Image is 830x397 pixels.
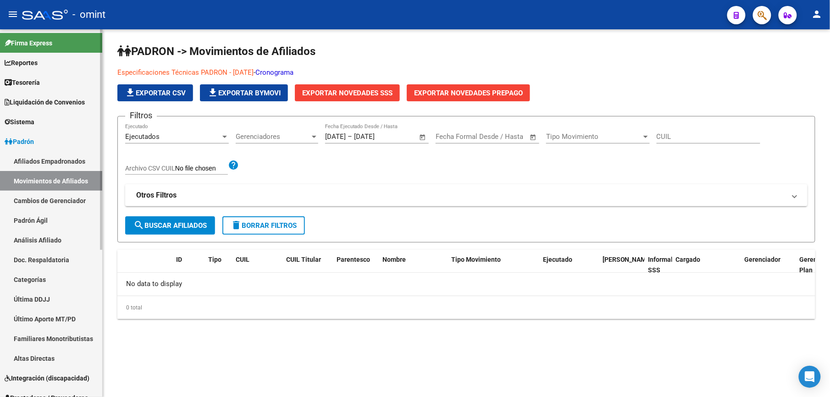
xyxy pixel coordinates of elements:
[676,256,701,263] span: Cargado
[205,250,232,280] datatable-header-cell: Tipo
[125,165,175,172] span: Archivo CSV CUIL
[436,132,465,141] input: Start date
[337,256,370,263] span: Parentesco
[231,221,297,230] span: Borrar Filtros
[125,87,136,98] mat-icon: file_download
[799,366,821,388] div: Open Intercom Messenger
[451,256,501,263] span: Tipo Movimiento
[125,89,186,97] span: Exportar CSV
[236,256,249,263] span: CUIL
[648,256,681,274] span: Informable SSS
[474,132,518,141] input: End date
[5,58,38,68] span: Reportes
[295,84,400,101] button: Exportar Novedades SSS
[539,250,599,280] datatable-header-cell: Ejecutado
[5,77,40,88] span: Tesorería
[382,256,406,263] span: Nombre
[125,109,157,122] h3: Filtros
[5,137,34,147] span: Padrón
[741,250,796,280] datatable-header-cell: Gerenciador
[812,9,823,20] mat-icon: person
[117,84,193,101] button: Exportar CSV
[255,68,293,77] a: Cronograma
[5,97,85,107] span: Liquidación de Convenios
[117,273,815,296] div: No data to display
[236,132,310,141] span: Gerenciadores
[286,256,321,263] span: CUIL Titular
[125,132,160,141] span: Ejecutados
[207,89,281,97] span: Exportar Bymovi
[231,220,242,231] mat-icon: delete
[5,373,89,383] span: Integración (discapacidad)
[172,250,205,280] datatable-header-cell: ID
[176,256,182,263] span: ID
[448,250,539,280] datatable-header-cell: Tipo Movimiento
[207,87,218,98] mat-icon: file_download
[117,67,713,77] p: -
[72,5,105,25] span: - omint
[117,45,315,58] span: PADRON -> Movimientos de Afiliados
[528,132,539,143] button: Open calendar
[117,68,254,77] a: Especificaciones Técnicas PADRON - [DATE]
[543,256,572,263] span: Ejecutado
[175,165,228,173] input: Archivo CSV CUIL
[333,250,379,280] datatable-header-cell: Parentesco
[603,256,652,263] span: [PERSON_NAME]
[5,117,34,127] span: Sistema
[418,132,428,143] button: Open calendar
[125,216,215,235] button: Buscar Afiliados
[200,84,288,101] button: Exportar Bymovi
[5,38,52,48] span: Firma Express
[133,221,207,230] span: Buscar Afiliados
[222,216,305,235] button: Borrar Filtros
[208,256,221,263] span: Tipo
[133,220,144,231] mat-icon: search
[125,184,808,206] mat-expansion-panel-header: Otros Filtros
[348,132,352,141] span: –
[407,84,530,101] button: Exportar Novedades Prepago
[379,250,448,280] datatable-header-cell: Nombre
[354,132,398,141] input: End date
[7,9,18,20] mat-icon: menu
[302,89,393,97] span: Exportar Novedades SSS
[136,190,177,200] strong: Otros Filtros
[117,296,815,319] div: 0 total
[325,132,346,141] input: Start date
[414,89,523,97] span: Exportar Novedades Prepago
[645,250,672,280] datatable-header-cell: Informable SSS
[546,132,642,141] span: Tipo Movimiento
[745,256,781,263] span: Gerenciador
[228,160,239,171] mat-icon: help
[232,250,282,280] datatable-header-cell: CUIL
[599,250,645,280] datatable-header-cell: Fecha Formal
[672,250,741,280] datatable-header-cell: Cargado
[282,250,333,280] datatable-header-cell: CUIL Titular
